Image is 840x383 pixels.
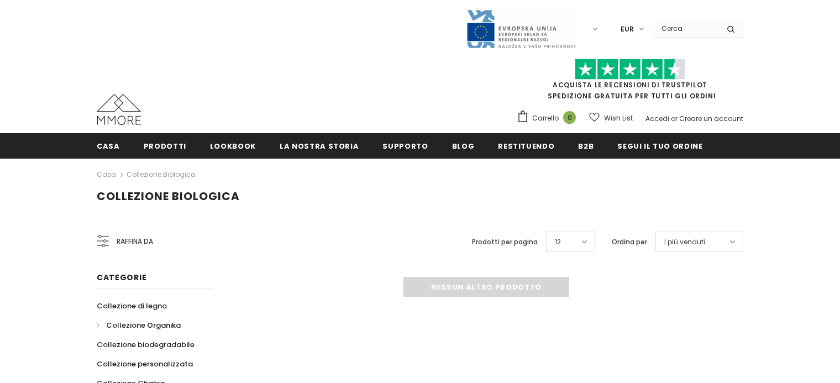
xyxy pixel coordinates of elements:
label: Ordina per [612,237,647,248]
span: La nostra storia [280,141,359,151]
a: La nostra storia [280,133,359,158]
span: Collezione biodegradabile [97,339,195,350]
span: or [671,114,678,123]
span: Raffina da [117,235,153,248]
span: Prodotti [144,141,186,151]
span: Carrello [532,113,559,124]
span: Casa [97,141,120,151]
a: Accedi [645,114,669,123]
label: Prodotti per pagina [472,237,538,248]
span: Categorie [97,272,146,283]
a: supporto [382,133,428,158]
span: 0 [563,111,576,124]
a: Casa [97,133,120,158]
a: Lookbook [210,133,256,158]
span: Collezione di legno [97,301,167,311]
span: I più venduti [664,237,705,248]
a: Collezione Organika [97,316,181,335]
span: Collezione biologica [97,188,240,204]
span: Segui il tuo ordine [617,141,702,151]
a: B2B [578,133,594,158]
a: Casa [97,168,116,181]
a: Blog [452,133,475,158]
a: Collezione biodegradabile [97,335,195,354]
span: Blog [452,141,475,151]
span: SPEDIZIONE GRATUITA PER TUTTI GLI ORDINI [517,64,743,101]
span: EUR [621,24,634,35]
img: Fidati di Pilot Stars [575,59,685,80]
a: Acquista le recensioni di TrustPilot [553,80,707,90]
span: B2B [578,141,594,151]
a: Javni Razpis [466,24,576,33]
a: Segui il tuo ordine [617,133,702,158]
span: Collezione Organika [106,320,181,330]
span: Lookbook [210,141,256,151]
input: Search Site [655,20,718,36]
a: Wish List [589,108,633,128]
span: supporto [382,141,428,151]
a: Collezione di legno [97,296,167,316]
a: Collezione biologica [127,170,196,179]
span: Restituendo [498,141,554,151]
img: Casi MMORE [97,94,141,125]
a: Creare un account [679,114,743,123]
a: Restituendo [498,133,554,158]
span: Wish List [604,113,633,124]
span: 12 [555,237,561,248]
a: Collezione personalizzata [97,354,193,374]
a: Carrello 0 [517,110,581,127]
img: Javni Razpis [466,9,576,49]
a: Prodotti [144,133,186,158]
span: Collezione personalizzata [97,359,193,369]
